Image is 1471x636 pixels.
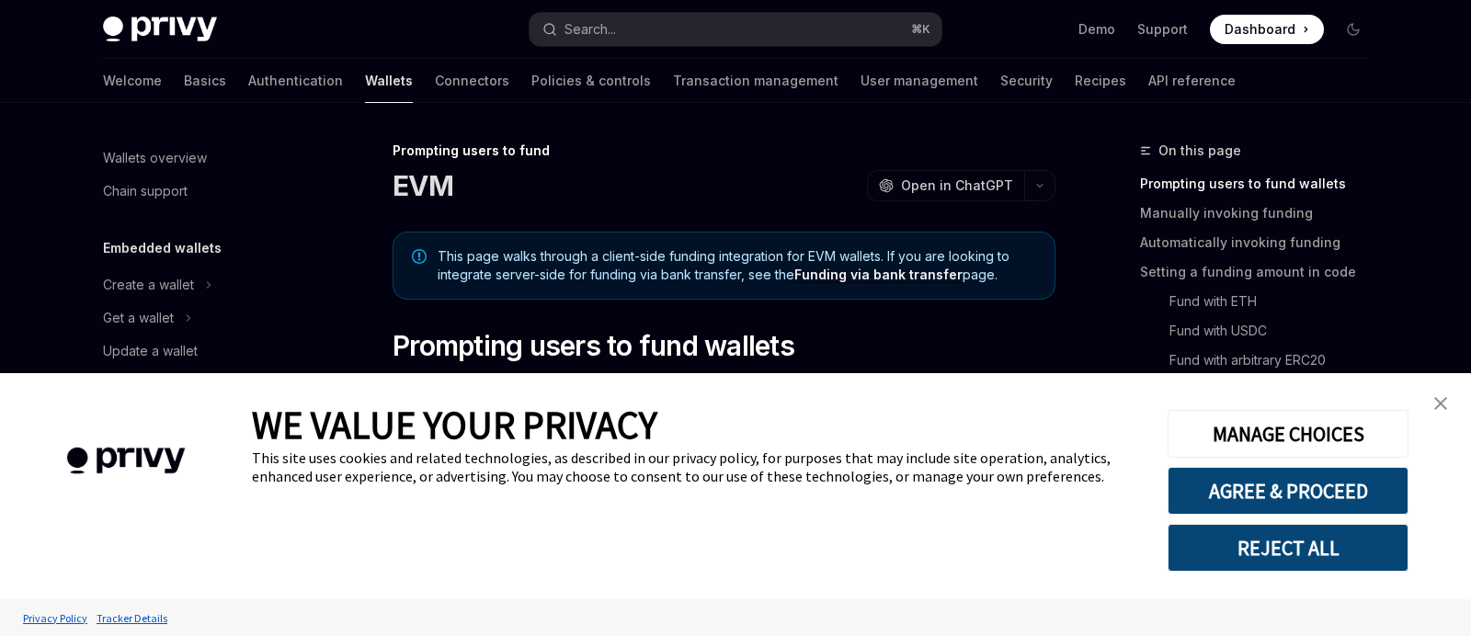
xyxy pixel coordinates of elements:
button: Search...⌘K [530,13,941,46]
a: Security [1000,59,1053,103]
a: Basics [184,59,226,103]
a: Policies & controls [531,59,651,103]
div: Wallets overview [103,147,207,169]
a: Tracker Details [92,602,172,634]
a: Wallets overview [88,142,324,175]
button: Import a wallet [88,368,324,401]
svg: Note [412,249,427,264]
a: Authentication [248,59,343,103]
a: Fund with arbitrary ERC20 [1140,346,1383,375]
a: close banner [1422,385,1459,422]
button: Get a wallet [88,301,324,335]
a: Recipes [1075,59,1126,103]
img: company logo [28,421,224,501]
div: Update a wallet [103,340,198,362]
a: Automatically invoking funding [1140,228,1383,257]
img: dark logo [103,17,217,42]
a: Setting a funding amount in code [1140,257,1383,287]
button: MANAGE CHOICES [1168,410,1408,458]
div: Prompting users to fund [393,142,1055,160]
a: API reference [1148,59,1236,103]
button: Open in ChatGPT [867,170,1024,201]
button: REJECT ALL [1168,524,1408,572]
button: AGREE & PROCEED [1168,467,1408,515]
a: Demo [1078,20,1115,39]
a: Support [1137,20,1188,39]
div: This site uses cookies and related technologies, as described in our privacy policy, for purposes... [252,449,1140,485]
h5: Embedded wallets [103,237,222,259]
span: Open in ChatGPT [901,176,1013,195]
span: Dashboard [1225,20,1295,39]
span: On this page [1158,140,1241,162]
span: This page walks through a client-side funding integration for EVM wallets. If you are looking to ... [438,247,1036,284]
a: Prompting users to fund wallets [1140,169,1383,199]
button: Create a wallet [88,268,324,301]
a: Manually invoking funding [1140,199,1383,228]
a: User management [861,59,978,103]
a: Fund with USDC [1140,316,1383,346]
a: Connectors [435,59,509,103]
div: Create a wallet [103,274,194,296]
button: Toggle dark mode [1339,15,1368,44]
img: close banner [1434,397,1447,410]
div: Chain support [103,180,188,202]
div: Get a wallet [103,307,174,329]
a: Chain support [88,175,324,208]
a: Welcome [103,59,162,103]
a: Fund with ETH [1140,287,1383,316]
a: Update a wallet [88,335,324,368]
span: WE VALUE YOUR PRIVACY [252,401,657,449]
a: Funding via bank transfer [794,267,963,283]
a: Privacy Policy [18,602,92,634]
div: Search... [564,18,616,40]
a: Transaction management [673,59,838,103]
a: Wallets [365,59,413,103]
h1: EVM [393,169,453,202]
a: Dashboard [1210,15,1324,44]
span: Prompting users to fund wallets [393,329,794,362]
span: ⌘ K [911,22,930,37]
